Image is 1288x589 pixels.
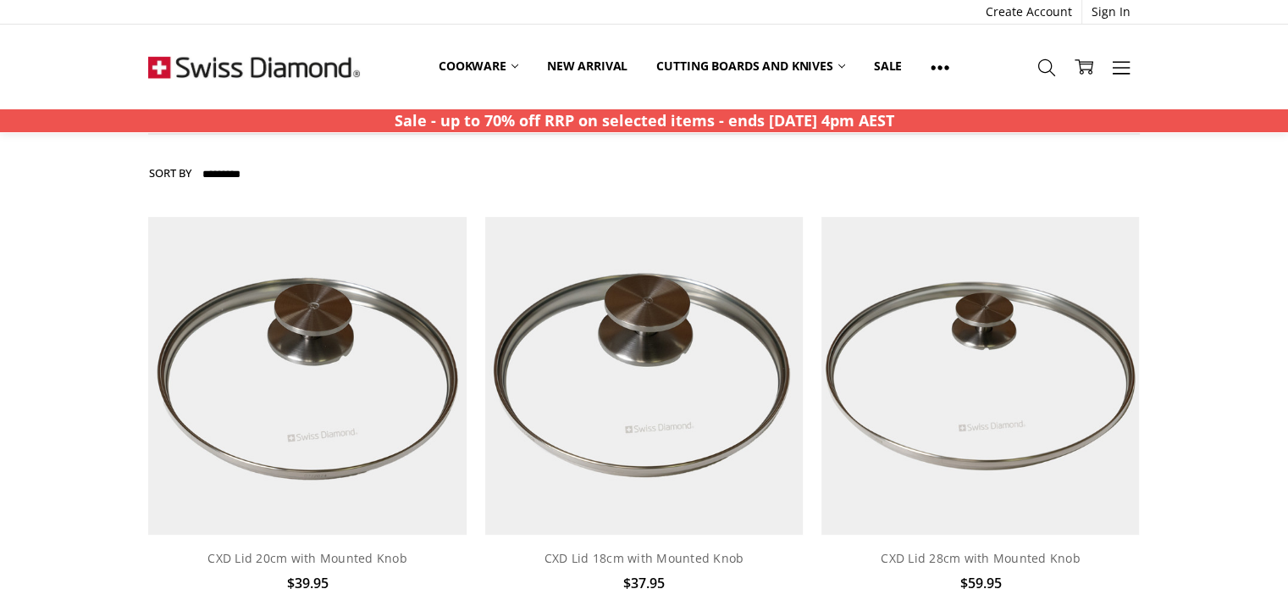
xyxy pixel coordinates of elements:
[148,217,466,535] img: CXD Lid 20cm with Mounted Knob
[148,159,191,186] label: Sort By
[860,47,916,85] a: Sale
[533,47,642,85] a: New arrival
[207,550,407,566] a: CXD Lid 20cm with Mounted Knob
[424,47,533,85] a: Cookware
[485,217,803,535] img: CXD Lid 18cm with Mounted Knob
[544,550,744,566] a: CXD Lid 18cm with Mounted Knob
[821,217,1139,535] img: CXD Lid 28cm with Mounted Knob
[395,110,894,131] strong: Sale - up to 70% off RRP on selected items - ends [DATE] 4pm AEST
[148,25,360,109] img: Free Shipping On Every Order
[916,47,964,86] a: Show All
[881,550,1081,566] a: CXD Lid 28cm with Mounted Knob
[642,47,860,85] a: Cutting boards and knives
